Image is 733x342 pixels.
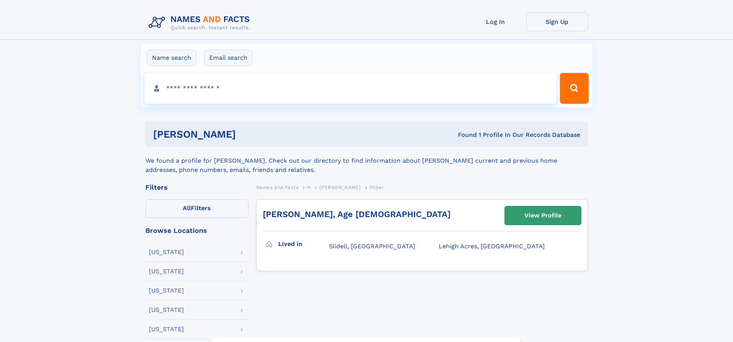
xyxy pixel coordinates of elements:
button: Search Button [560,73,588,104]
div: [US_STATE] [149,326,184,332]
div: [US_STATE] [149,249,184,255]
a: View Profile [505,206,581,225]
div: Browse Locations [145,227,249,234]
label: Name search [147,50,196,66]
div: View Profile [524,207,561,224]
label: Email search [204,50,252,66]
span: [PERSON_NAME] [319,185,361,190]
a: Log In [465,12,526,31]
div: [US_STATE] [149,307,184,313]
a: Names and Facts [256,182,299,192]
h1: [PERSON_NAME] [153,130,347,139]
span: Yilber [369,185,384,190]
span: Slidell, [GEOGRAPHIC_DATA] [329,243,415,250]
div: We found a profile for [PERSON_NAME]. Check out our directory to find information about [PERSON_N... [145,147,588,175]
img: Logo Names and Facts [145,12,256,33]
div: Filters [145,184,249,191]
label: Filters [145,199,249,218]
a: [PERSON_NAME] [319,182,361,192]
a: Sign Up [526,12,588,31]
div: [US_STATE] [149,268,184,275]
h3: Lived in [278,238,329,251]
input: search input [145,73,557,104]
span: All [183,204,191,212]
a: [PERSON_NAME], Age [DEMOGRAPHIC_DATA] [263,209,451,219]
a: H [307,182,311,192]
div: Found 1 Profile In Our Records Database [347,131,580,139]
span: H [307,185,311,190]
span: Lehigh Acres, [GEOGRAPHIC_DATA] [439,243,545,250]
div: [US_STATE] [149,288,184,294]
